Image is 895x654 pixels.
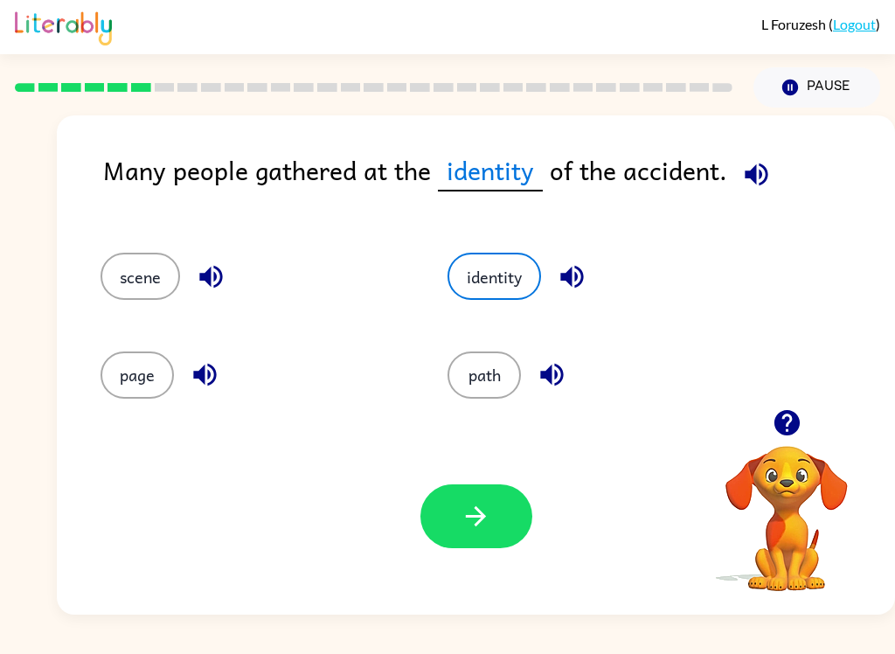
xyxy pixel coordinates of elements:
a: Logout [833,16,876,32]
span: identity [438,150,543,191]
button: page [101,351,174,399]
button: path [447,351,521,399]
img: Literably [15,7,112,45]
video: Your browser must support playing .mp4 files to use Literably. Please try using another browser. [699,419,874,594]
span: L Foruzesh [761,16,829,32]
button: Pause [753,67,880,108]
button: identity [447,253,541,300]
button: scene [101,253,180,300]
div: Many people gathered at the of the accident. [103,150,895,218]
div: ( ) [761,16,880,32]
